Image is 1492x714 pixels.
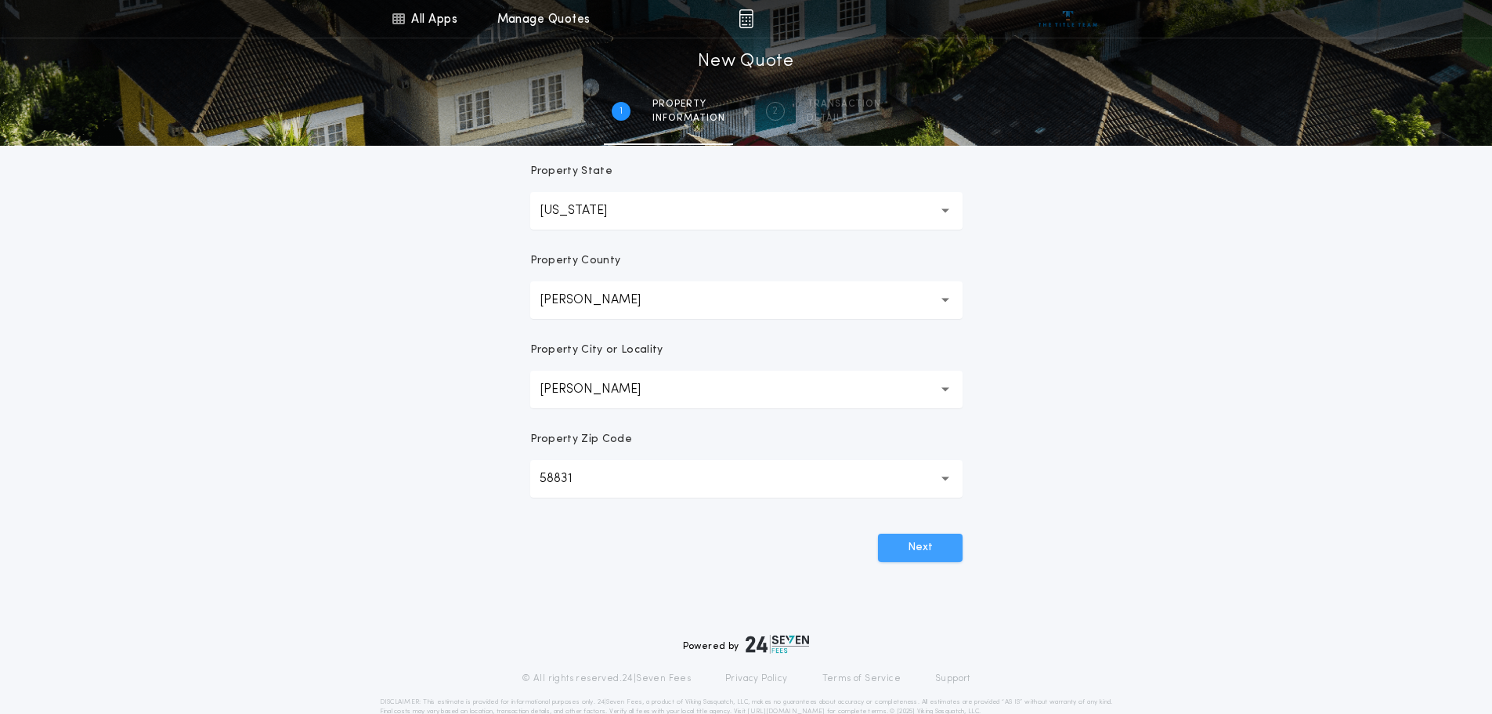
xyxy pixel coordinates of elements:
[530,432,632,448] p: Property Zip Code
[725,672,788,685] a: Privacy Policy
[739,9,753,28] img: img
[878,534,963,562] button: Next
[772,105,778,118] h2: 2
[652,98,725,111] span: Property
[822,672,901,685] a: Terms of Service
[746,635,810,654] img: logo
[807,112,881,125] span: details
[540,380,666,399] p: [PERSON_NAME]
[807,98,881,111] span: Transaction
[540,469,598,488] p: 58831
[522,672,691,685] p: © All rights reserved. 24|Seven Fees
[530,281,963,319] button: [PERSON_NAME]
[652,112,725,125] span: information
[540,201,632,220] p: [US_STATE]
[530,343,663,358] p: Property City or Locality
[935,672,970,685] a: Support
[530,192,963,230] button: [US_STATE]
[620,105,623,118] h2: 1
[530,253,621,269] p: Property County
[540,291,666,310] p: [PERSON_NAME]
[683,635,810,654] div: Powered by
[530,371,963,408] button: [PERSON_NAME]
[530,460,963,498] button: 58831
[530,164,612,179] p: Property State
[698,49,793,74] h1: New Quote
[1039,11,1097,27] img: vs-icon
